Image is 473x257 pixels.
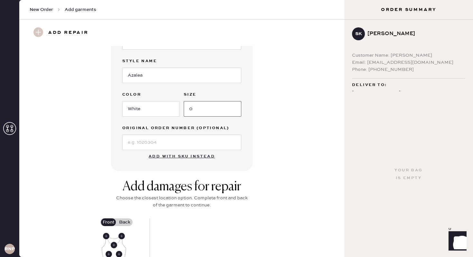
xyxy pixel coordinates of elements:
h3: Add repair [48,27,88,38]
div: Choose the closest location option. Complete front and back of the garment to continue. [114,195,249,209]
div: [PERSON_NAME] [367,30,460,38]
span: Deliver to: [352,81,387,89]
label: Front [100,218,116,226]
span: Add garments [65,6,96,13]
span: New Order [30,6,53,13]
div: Your bag is empty [394,167,422,182]
h3: RNPA [5,247,15,251]
div: Front Right Shoulder [103,233,109,239]
h3: Order Summary [344,6,473,13]
label: Back [116,218,133,226]
div: [STREET_ADDRESS] Plano , [GEOGRAPHIC_DATA] 75093 [352,89,465,105]
label: Size [184,91,241,99]
iframe: Front Chat [442,228,470,256]
h3: sk [355,32,362,36]
label: Original Order Number (Optional) [122,124,241,132]
input: e.g. Navy [122,101,180,117]
button: Add with SKU instead [145,150,219,163]
div: Customer Name: [PERSON_NAME] [352,52,465,59]
label: Style name [122,57,241,65]
div: Phone: [PHONE_NUMBER] [352,66,465,73]
div: Add damages for repair [114,179,249,195]
input: e.g. 1020304 [122,135,241,150]
div: Front Left Shoulder [118,233,125,239]
input: e.g. 30R [184,101,241,117]
label: Color [122,91,180,99]
div: Front Center Neckline [111,242,117,248]
div: Email: [EMAIL_ADDRESS][DOMAIN_NAME] [352,59,465,66]
input: e.g. Daisy 2 Pocket [122,68,241,83]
